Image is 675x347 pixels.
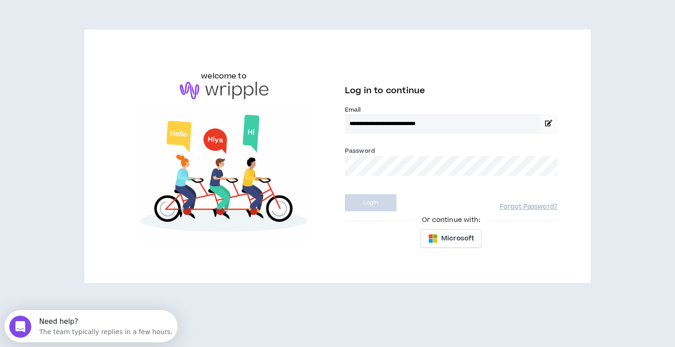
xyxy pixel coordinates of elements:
div: Open Intercom Messenger [4,4,177,29]
iframe: Intercom live chat [9,316,31,338]
iframe: Intercom live chat discovery launcher [5,310,178,342]
button: Login [345,194,397,211]
img: Welcome to Wripple [118,108,330,242]
span: Log in to continue [345,85,425,96]
button: Microsoft [420,229,482,248]
span: Or continue with: [415,215,486,225]
label: Email [345,106,557,114]
img: logo-brand.png [180,82,268,99]
a: Forgot Password? [500,203,557,211]
h6: welcome to [201,71,247,82]
div: The team typically replies in a few hours. [35,15,168,25]
span: Microsoft [441,233,474,244]
div: Need help? [35,8,168,15]
label: Password [345,147,375,155]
